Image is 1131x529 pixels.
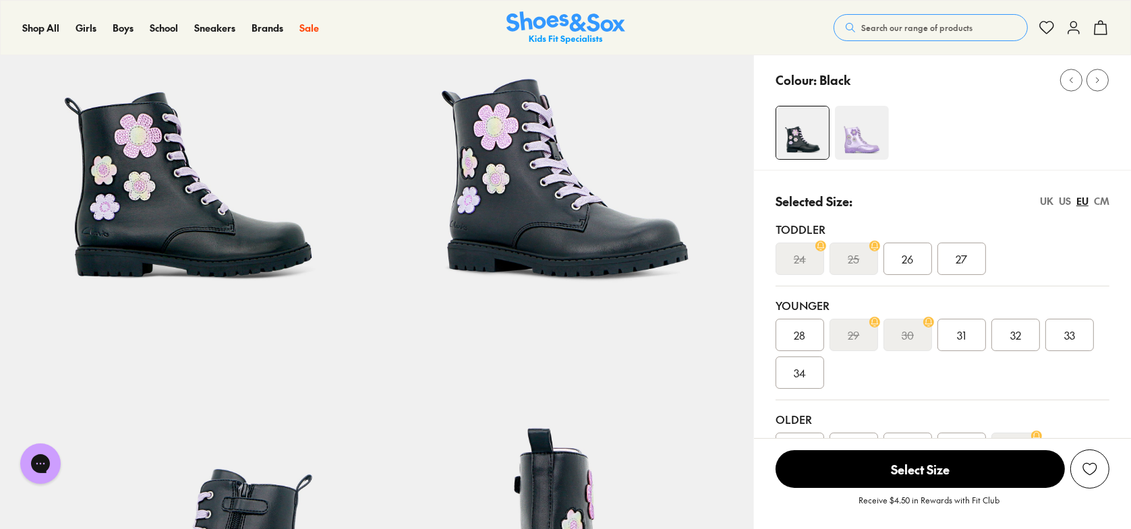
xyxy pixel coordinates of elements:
span: 31 [957,327,966,343]
span: Sale [299,21,319,34]
div: CM [1094,194,1109,208]
span: 28 [794,327,805,343]
s: 30 [902,327,914,343]
img: 4-531072_1 [776,106,829,159]
span: Sneakers [194,21,235,34]
span: 32 [1010,327,1021,343]
a: Shop All [22,21,59,35]
s: 24 [794,251,806,267]
span: 26 [902,251,913,267]
s: 25 [848,251,859,267]
span: 33 [1064,327,1075,343]
div: EU [1076,194,1089,208]
span: 34 [794,365,806,381]
a: School [150,21,178,35]
button: Select Size [776,449,1065,489]
span: Brands [252,21,283,34]
div: Younger [776,297,1109,313]
div: UK [1040,194,1053,208]
span: School [150,21,178,34]
span: 27 [956,251,967,267]
iframe: Gorgias live chat messenger [13,439,67,489]
span: Shop All [22,21,59,34]
span: Select Size [776,450,1065,488]
img: 4-531066_1 [835,106,889,160]
p: Colour: [776,71,817,89]
s: 29 [848,327,859,343]
a: Girls [76,21,96,35]
a: Sneakers [194,21,235,35]
img: SNS_Logo_Responsive.svg [506,11,625,44]
span: Girls [76,21,96,34]
a: Sale [299,21,319,35]
p: Selected Size: [776,192,852,210]
div: Older [776,411,1109,427]
p: Receive $4.50 in Rewards with Fit Club [859,494,999,518]
a: Brands [252,21,283,35]
a: Boys [113,21,134,35]
span: Boys [113,21,134,34]
span: Search our range of products [861,22,973,34]
a: Shoes & Sox [506,11,625,44]
p: Black [819,71,850,89]
button: Search our range of products [834,14,1028,41]
div: US [1059,194,1071,208]
button: Add to Wishlist [1070,449,1109,489]
div: Toddler [776,221,1109,237]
